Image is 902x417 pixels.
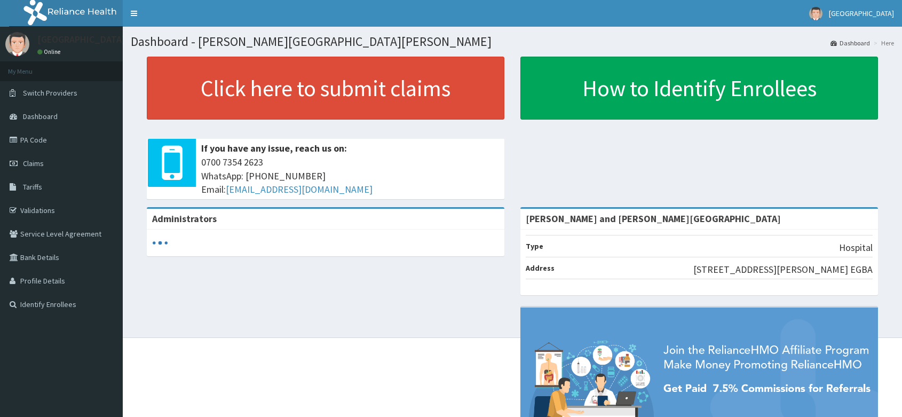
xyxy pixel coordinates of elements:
[23,182,42,192] span: Tariffs
[830,38,870,48] a: Dashboard
[201,142,347,154] b: If you have any issue, reach us on:
[147,57,504,120] a: Click here to submit claims
[226,183,373,195] a: [EMAIL_ADDRESS][DOMAIN_NAME]
[526,213,781,225] strong: [PERSON_NAME] and [PERSON_NAME][GEOGRAPHIC_DATA]
[829,9,894,18] span: [GEOGRAPHIC_DATA]
[131,35,894,49] h1: Dashboard - [PERSON_NAME][GEOGRAPHIC_DATA][PERSON_NAME]
[37,48,63,56] a: Online
[152,235,168,251] svg: audio-loading
[5,32,29,56] img: User Image
[152,213,217,225] b: Administrators
[23,88,77,98] span: Switch Providers
[526,241,543,251] b: Type
[871,38,894,48] li: Here
[526,263,555,273] b: Address
[201,155,499,196] span: 0700 7354 2623 WhatsApp: [PHONE_NUMBER] Email:
[839,241,873,255] p: Hospital
[37,35,125,44] p: [GEOGRAPHIC_DATA]
[23,159,44,168] span: Claims
[23,112,58,121] span: Dashboard
[693,263,873,277] p: [STREET_ADDRESS][PERSON_NAME] EGBA
[809,7,822,20] img: User Image
[520,57,878,120] a: How to Identify Enrollees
